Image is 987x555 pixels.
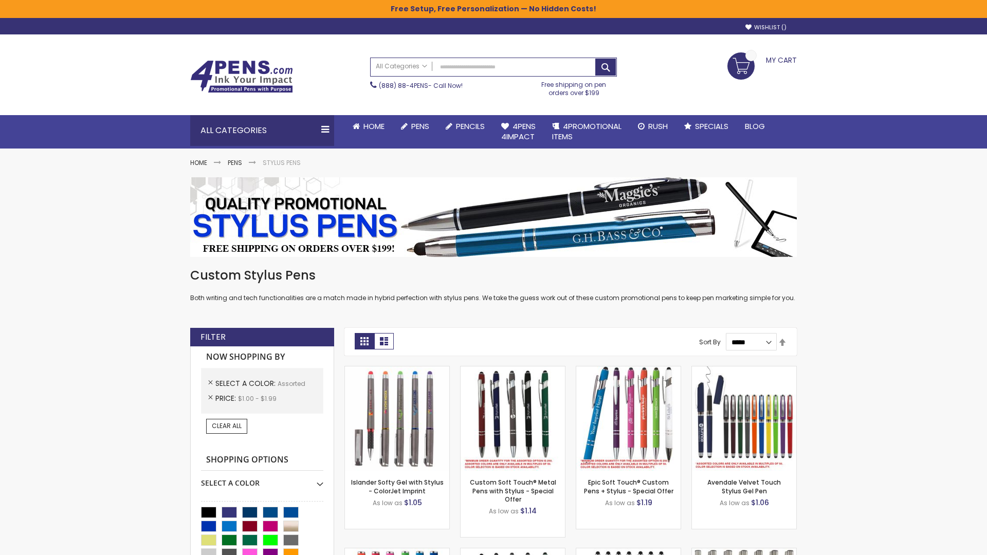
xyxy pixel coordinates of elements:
[228,158,242,167] a: Pens
[692,366,796,375] a: Avendale Velvet Touch Stylus Gel Pen-Assorted
[404,497,422,508] span: $1.05
[344,115,393,138] a: Home
[190,60,293,93] img: 4Pens Custom Pens and Promotional Products
[605,498,635,507] span: As low as
[584,478,673,495] a: Epic Soft Touch® Custom Pens + Stylus - Special Offer
[215,393,238,403] span: Price
[437,115,493,138] a: Pencils
[489,507,519,515] span: As low as
[461,366,565,375] a: Custom Soft Touch® Metal Pens with Stylus-Assorted
[501,121,536,142] span: 4Pens 4impact
[745,121,765,132] span: Blog
[707,478,781,495] a: Avendale Velvet Touch Stylus Gel Pen
[576,366,681,471] img: 4P-MS8B-Assorted
[345,366,449,375] a: Islander Softy Gel with Stylus - ColorJet Imprint-Assorted
[201,449,323,471] strong: Shopping Options
[376,62,427,70] span: All Categories
[648,121,668,132] span: Rush
[355,333,374,349] strong: Grid
[576,366,681,375] a: 4P-MS8B-Assorted
[692,366,796,471] img: Avendale Velvet Touch Stylus Gel Pen-Assorted
[630,115,676,138] a: Rush
[456,121,485,132] span: Pencils
[379,81,428,90] a: (888) 88-4PENS
[201,471,323,488] div: Select A Color
[552,121,622,142] span: 4PROMOTIONAL ITEMS
[745,24,787,31] a: Wishlist
[215,378,278,388] span: Select A Color
[351,478,444,495] a: Islander Softy Gel with Stylus - ColorJet Imprint
[345,366,449,471] img: Islander Softy Gel with Stylus - ColorJet Imprint-Assorted
[190,267,797,303] div: Both writing and tech functionalities are a match made in hybrid perfection with stylus pens. We ...
[737,115,773,138] a: Blog
[190,158,207,167] a: Home
[699,338,721,346] label: Sort By
[493,115,544,149] a: 4Pens4impact
[470,478,556,503] a: Custom Soft Touch® Metal Pens with Stylus - Special Offer
[263,158,301,167] strong: Stylus Pens
[190,115,334,146] div: All Categories
[393,115,437,138] a: Pens
[520,506,537,516] span: $1.14
[212,421,242,430] span: Clear All
[201,346,323,368] strong: Now Shopping by
[190,267,797,284] h1: Custom Stylus Pens
[676,115,737,138] a: Specials
[190,177,797,257] img: Stylus Pens
[411,121,429,132] span: Pens
[206,419,247,433] a: Clear All
[200,331,226,343] strong: Filter
[461,366,565,471] img: Custom Soft Touch® Metal Pens with Stylus-Assorted
[373,498,403,507] span: As low as
[371,58,432,75] a: All Categories
[278,379,305,388] span: Assorted
[636,497,652,508] span: $1.19
[751,497,769,508] span: $1.06
[531,77,617,97] div: Free shipping on pen orders over $199
[379,81,463,90] span: - Call Now!
[363,121,385,132] span: Home
[238,394,277,403] span: $1.00 - $1.99
[544,115,630,149] a: 4PROMOTIONALITEMS
[720,498,750,507] span: As low as
[695,121,728,132] span: Specials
